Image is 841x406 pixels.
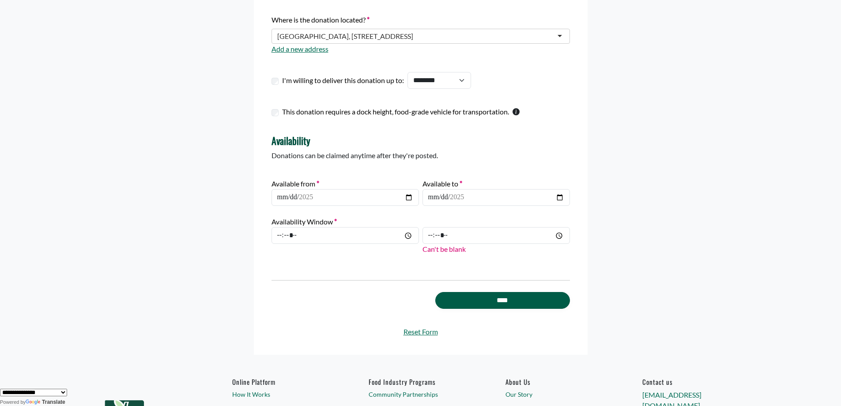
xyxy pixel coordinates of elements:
a: Reset Form [272,326,570,337]
label: Available from [272,178,319,189]
svg: This checkbox should only be used by warehouses donating more than one pallet of product. [513,108,520,115]
h4: Availability [272,135,570,146]
label: Availability Window [272,216,337,227]
p: Can't be blank [422,244,570,254]
a: Translate [26,399,65,405]
label: Where is the donation located? [272,15,370,25]
a: About Us [505,378,609,386]
a: Add a new address [272,45,328,53]
label: Available to [422,178,462,189]
h6: Food Industry Programs [369,378,472,386]
div: [GEOGRAPHIC_DATA], [STREET_ADDRESS] [277,32,413,41]
label: I'm willing to deliver this donation up to: [282,75,404,86]
img: Google Translate [26,399,42,406]
h6: Contact us [642,378,746,386]
label: This donation requires a dock height, food-grade vehicle for transportation. [282,106,509,117]
h6: Online Platform [232,378,336,386]
p: Donations can be claimed anytime after they're posted. [272,150,570,161]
